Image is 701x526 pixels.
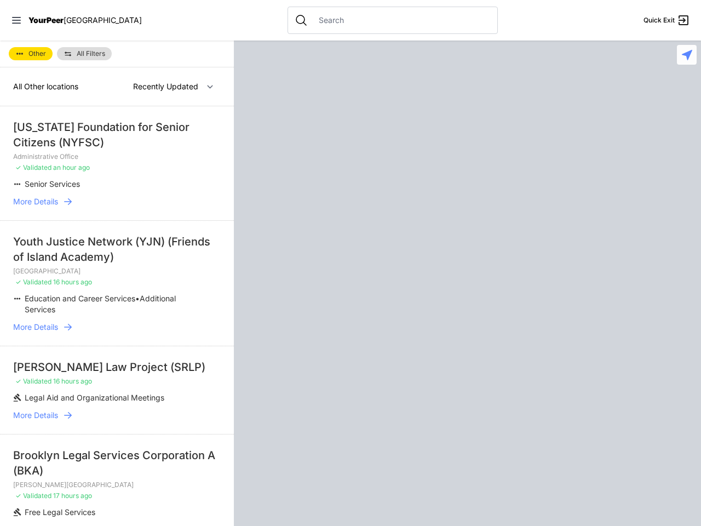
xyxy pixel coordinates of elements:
[15,163,51,171] span: ✓ Validated
[13,196,58,207] span: More Details
[13,448,221,478] div: Brooklyn Legal Services Corporation A (BKA)
[13,196,221,207] a: More Details
[53,377,92,385] span: 16 hours ago
[57,47,112,60] a: All Filters
[13,322,58,333] span: More Details
[28,15,64,25] span: YourPeer
[53,163,90,171] span: an hour ago
[135,294,140,303] span: •
[13,267,221,276] p: [GEOGRAPHIC_DATA]
[9,47,53,60] a: Other
[64,15,142,25] span: [GEOGRAPHIC_DATA]
[25,393,164,402] span: Legal Aid and Organizational Meetings
[53,278,92,286] span: 16 hours ago
[13,234,221,265] div: Youth Justice Network (YJN) (Friends of Island Academy)
[643,14,690,27] a: Quick Exit
[25,507,95,517] span: Free Legal Services
[15,278,51,286] span: ✓ Validated
[13,359,221,375] div: [PERSON_NAME] Law Project (SRLP)
[28,17,142,24] a: YourPeer[GEOGRAPHIC_DATA]
[13,410,221,421] a: More Details
[13,481,221,489] p: [PERSON_NAME][GEOGRAPHIC_DATA]
[25,179,80,188] span: Senior Services
[15,377,51,385] span: ✓ Validated
[13,410,58,421] span: More Details
[53,491,92,500] span: 17 hours ago
[28,50,46,57] span: Other
[13,152,221,161] p: Administrative Office
[643,16,675,25] span: Quick Exit
[312,15,491,26] input: Search
[13,82,78,91] span: All Other locations
[13,119,221,150] div: [US_STATE] Foundation for Senior Citizens (NYFSC)
[13,322,221,333] a: More Details
[15,491,51,500] span: ✓ Validated
[25,294,135,303] span: Education and Career Services
[77,50,105,57] span: All Filters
